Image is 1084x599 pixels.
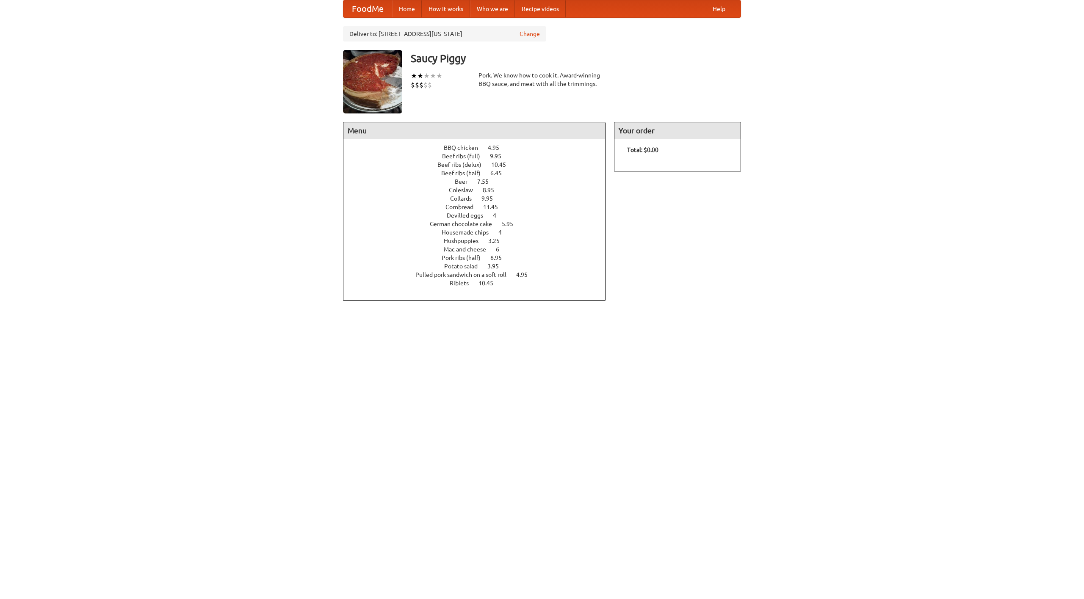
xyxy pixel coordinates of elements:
a: Potato salad 3.95 [444,263,514,270]
span: Beef ribs (delux) [437,161,490,168]
a: Coleslaw 8.95 [449,187,510,193]
span: 5.95 [502,221,522,227]
a: FoodMe [343,0,392,17]
h3: Saucy Piggy [411,50,741,67]
span: 6.45 [490,170,510,177]
span: 10.45 [478,280,502,287]
span: Pork ribs (half) [442,254,489,261]
li: $ [411,80,415,90]
span: Beer [455,178,476,185]
a: Beef ribs (delux) 10.45 [437,161,522,168]
a: Beef ribs (full) 9.95 [442,153,517,160]
a: Who we are [470,0,515,17]
span: Beef ribs (half) [441,170,489,177]
span: BBQ chicken [444,144,487,151]
a: Cornbread 11.45 [445,204,514,210]
span: 6 [496,246,508,253]
span: 8.95 [483,187,503,193]
span: Mac and cheese [444,246,495,253]
span: 6.95 [490,254,510,261]
span: Riblets [450,280,477,287]
span: 3.95 [487,263,507,270]
a: Housemade chips 4 [442,229,517,236]
li: ★ [411,71,417,80]
span: Cornbread [445,204,482,210]
span: 11.45 [483,204,506,210]
a: Recipe videos [515,0,566,17]
span: German chocolate cake [430,221,501,227]
a: Riblets 10.45 [450,280,509,287]
span: Pulled pork sandwich on a soft roll [415,271,515,278]
span: 10.45 [491,161,514,168]
span: 7.55 [477,178,497,185]
span: Devilled eggs [447,212,492,219]
li: $ [428,80,432,90]
a: Home [392,0,422,17]
div: Deliver to: [STREET_ADDRESS][US_STATE] [343,26,546,41]
a: German chocolate cake 5.95 [430,221,529,227]
span: 3.25 [488,237,508,244]
a: Mac and cheese 6 [444,246,515,253]
span: 9.95 [481,195,501,202]
li: ★ [430,71,436,80]
span: Potato salad [444,263,486,270]
a: Hushpuppies 3.25 [444,237,515,244]
a: Help [706,0,732,17]
a: Beer 7.55 [455,178,504,185]
span: Coleslaw [449,187,481,193]
li: ★ [436,71,442,80]
li: $ [423,80,428,90]
span: 4.95 [516,271,536,278]
a: Beef ribs (half) 6.45 [441,170,517,177]
span: Beef ribs (full) [442,153,489,160]
h4: Menu [343,122,605,139]
a: Pulled pork sandwich on a soft roll 4.95 [415,271,543,278]
a: How it works [422,0,470,17]
a: Pork ribs (half) 6.95 [442,254,517,261]
span: Hushpuppies [444,237,487,244]
a: Collards 9.95 [450,195,509,202]
span: 4 [493,212,505,219]
a: Change [520,30,540,38]
span: 4.95 [488,144,508,151]
span: 9.95 [490,153,510,160]
li: $ [415,80,419,90]
a: BBQ chicken 4.95 [444,144,515,151]
b: Total: $0.00 [627,146,658,153]
li: ★ [417,71,423,80]
a: Devilled eggs 4 [447,212,512,219]
h4: Your order [614,122,741,139]
li: $ [419,80,423,90]
span: Collards [450,195,480,202]
img: angular.jpg [343,50,402,113]
li: ★ [423,71,430,80]
span: 4 [498,229,510,236]
div: Pork. We know how to cook it. Award-winning BBQ sauce, and meat with all the trimmings. [478,71,606,88]
span: Housemade chips [442,229,497,236]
